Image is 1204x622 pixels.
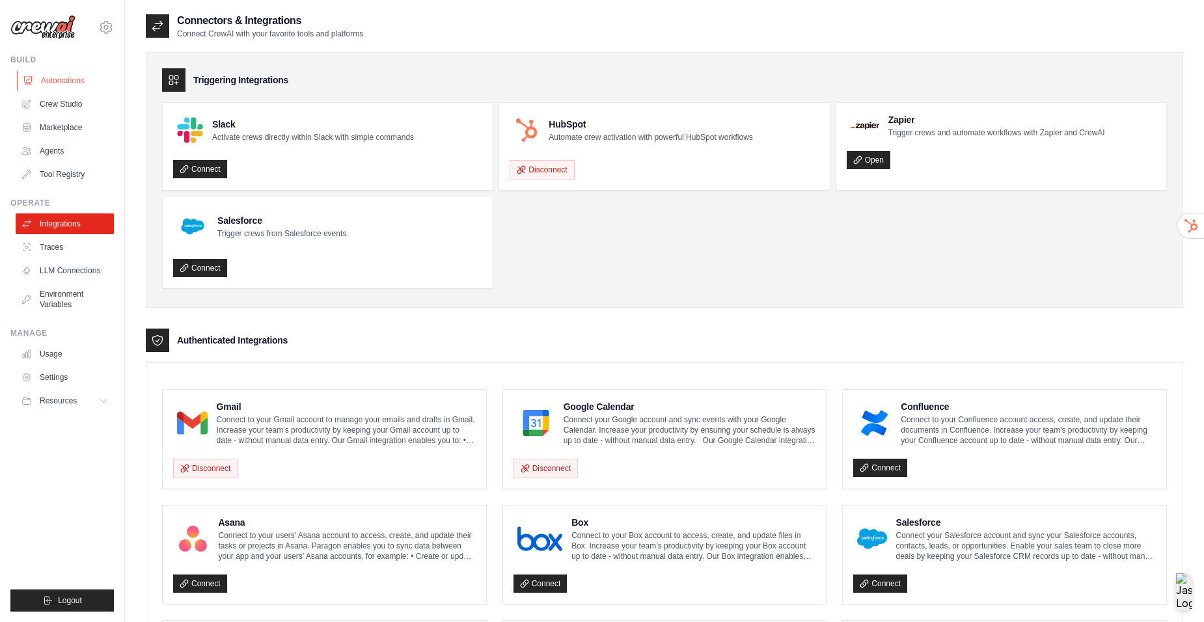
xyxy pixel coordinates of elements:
a: Tool Registry [16,164,114,185]
p: Connect your Google account and sync events with your Google Calendar. Increase your productivity... [564,414,816,446]
h4: Gmail [217,400,476,413]
img: Google Calendar Logo [517,410,554,436]
a: Automations [17,70,115,91]
a: Connect [513,575,568,593]
a: Usage [16,344,114,364]
button: Logout [10,589,114,612]
h3: Triggering Integrations [193,74,288,87]
button: Resources [16,390,114,411]
p: Automate crew activation with powerful HubSpot workflows [549,132,752,142]
img: Logo [10,15,75,40]
a: Open [847,151,890,169]
a: Agents [16,141,114,161]
h4: HubSpot [549,118,752,131]
button: Disconnect [173,459,238,478]
div: Build [10,55,114,65]
img: Box Logo [517,526,563,552]
a: Connect [173,575,227,593]
div: Operate [10,198,114,208]
button: Disconnect [510,160,574,180]
p: Activate crews directly within Slack with simple commands [212,132,414,142]
p: Connect to your Confluence account access, create, and update their documents in Confluence. Incr... [901,414,1156,446]
h3: Authenticated Integrations [177,334,288,347]
a: Connect [173,160,227,178]
a: Integrations [16,213,114,234]
img: Salesforce Logo [177,211,208,242]
h4: Box [571,516,815,529]
a: Connect [853,575,907,593]
h4: Zapier [888,113,1105,126]
span: Logout [58,595,82,606]
a: Environment Variables [16,284,114,315]
a: Traces [16,237,114,258]
img: Gmail Logo [177,410,208,436]
img: Salesforce Logo [857,526,886,552]
img: Zapier Logo [851,122,879,129]
img: Confluence Logo [857,410,892,436]
img: Asana Logo [177,526,209,552]
a: Marketplace [16,117,114,138]
img: Slack Logo [177,117,203,143]
a: Crew Studio [16,94,114,115]
h4: Google Calendar [564,400,816,413]
p: Connect to your Box account to access, create, and update files in Box. Increase your team’s prod... [571,530,815,561]
a: Settings [16,367,114,388]
h4: Slack [212,118,414,131]
p: Trigger crews from Salesforce events [217,228,346,239]
img: HubSpot Logo [513,117,540,143]
h2: Connectors & Integrations [177,13,363,29]
h4: Confluence [901,400,1156,413]
div: Manage [10,328,114,338]
a: LLM Connections [16,260,114,281]
p: Connect to your Gmail account to manage your emails and drafts in Gmail. Increase your team’s pro... [217,414,476,446]
a: Connect [173,259,227,277]
p: Connect to your users’ Asana account to access, create, and update their tasks or projects in Asa... [218,530,475,561]
p: Connect CrewAI with your favorite tools and platforms [177,29,363,39]
button: Disconnect [513,459,578,478]
h4: Salesforce [896,516,1156,529]
span: Resources [40,396,77,406]
h4: Salesforce [217,214,346,227]
p: Trigger crews and automate workflows with Zapier and CrewAI [888,128,1105,138]
h4: Asana [218,516,475,529]
a: Connect [853,459,907,477]
p: Connect your Salesforce account and sync your Salesforce accounts, contacts, leads, or opportunit... [896,530,1156,561]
